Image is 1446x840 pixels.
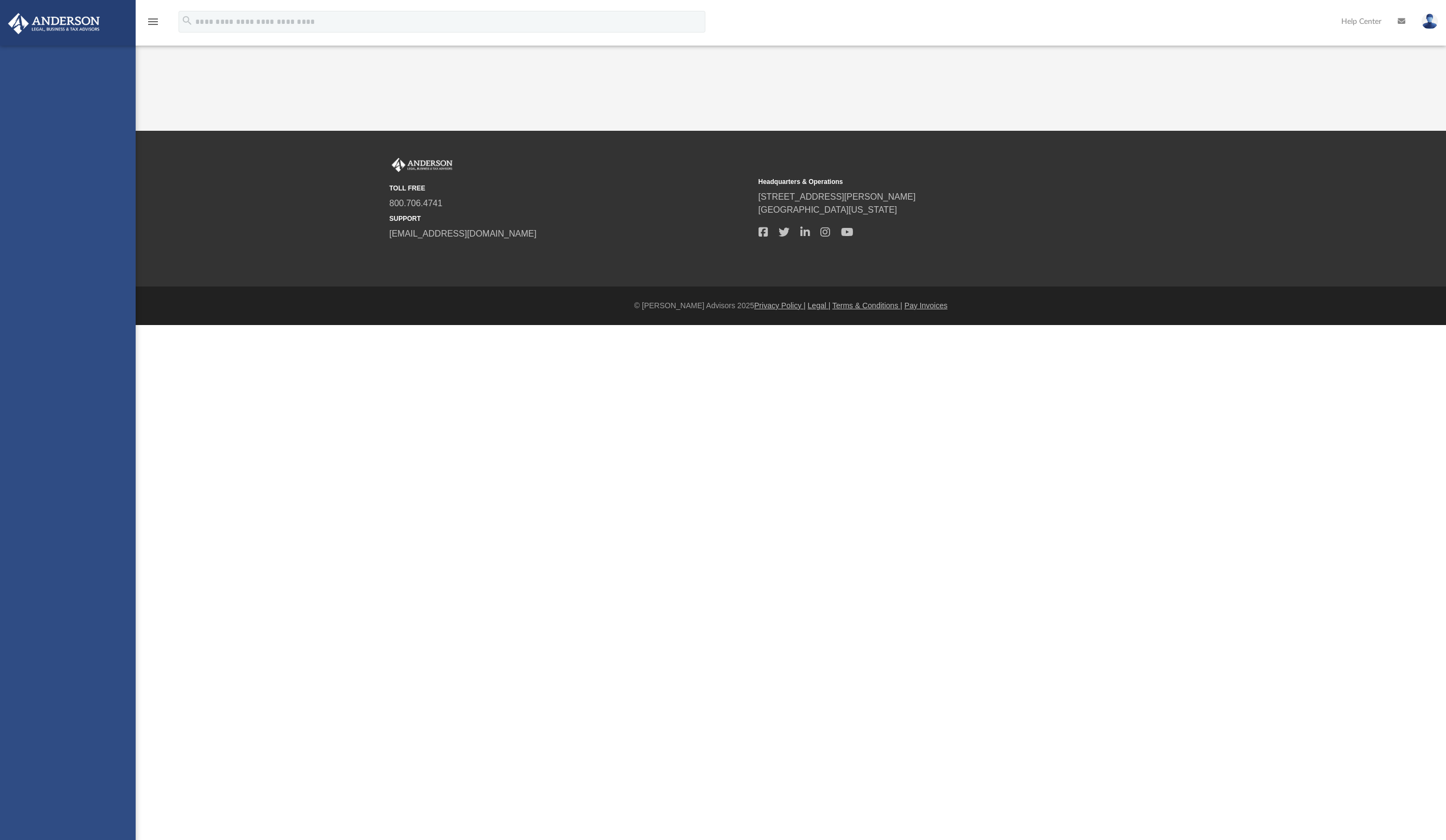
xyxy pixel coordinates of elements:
a: Privacy Policy | [754,301,806,310]
a: 800.706.4741 [390,199,443,208]
i: search [181,15,193,27]
a: menu [146,21,160,28]
a: [EMAIL_ADDRESS][DOMAIN_NAME] [390,229,537,238]
a: [STREET_ADDRESS][PERSON_NAME] [759,192,916,201]
small: SUPPORT [390,214,751,224]
a: Legal | [808,301,831,310]
i: menu [146,15,160,28]
img: User Pic [1422,14,1438,29]
a: Terms & Conditions | [832,301,902,310]
a: [GEOGRAPHIC_DATA][US_STATE] [759,205,897,214]
small: Headquarters & Operations [759,177,1120,187]
img: Anderson Advisors Platinum Portal [390,158,455,172]
a: Pay Invoices [904,301,947,310]
img: Anderson Advisors Platinum Portal [5,13,103,34]
div: © [PERSON_NAME] Advisors 2025 [136,300,1446,311]
small: TOLL FREE [390,183,751,193]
